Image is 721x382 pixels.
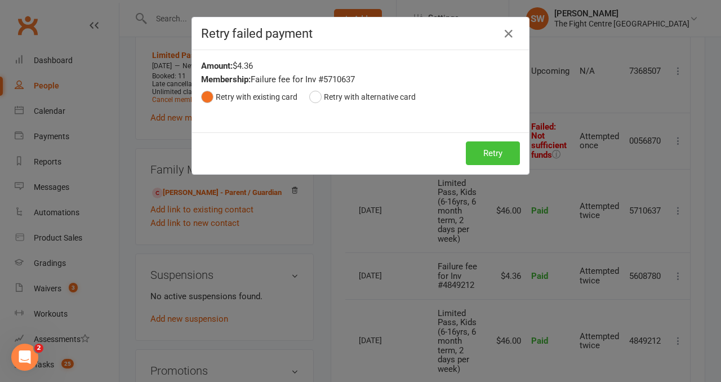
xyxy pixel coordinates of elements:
[309,86,416,108] button: Retry with alternative card
[201,61,233,71] strong: Amount:
[11,344,38,371] iframe: Intercom live chat
[201,86,297,108] button: Retry with existing card
[34,344,43,353] span: 2
[201,73,520,86] div: Failure fee for Inv #5710637
[201,26,520,41] h4: Retry failed payment
[201,74,251,85] strong: Membership:
[500,25,518,43] button: Close
[466,141,520,165] button: Retry
[201,59,520,73] div: $4.36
